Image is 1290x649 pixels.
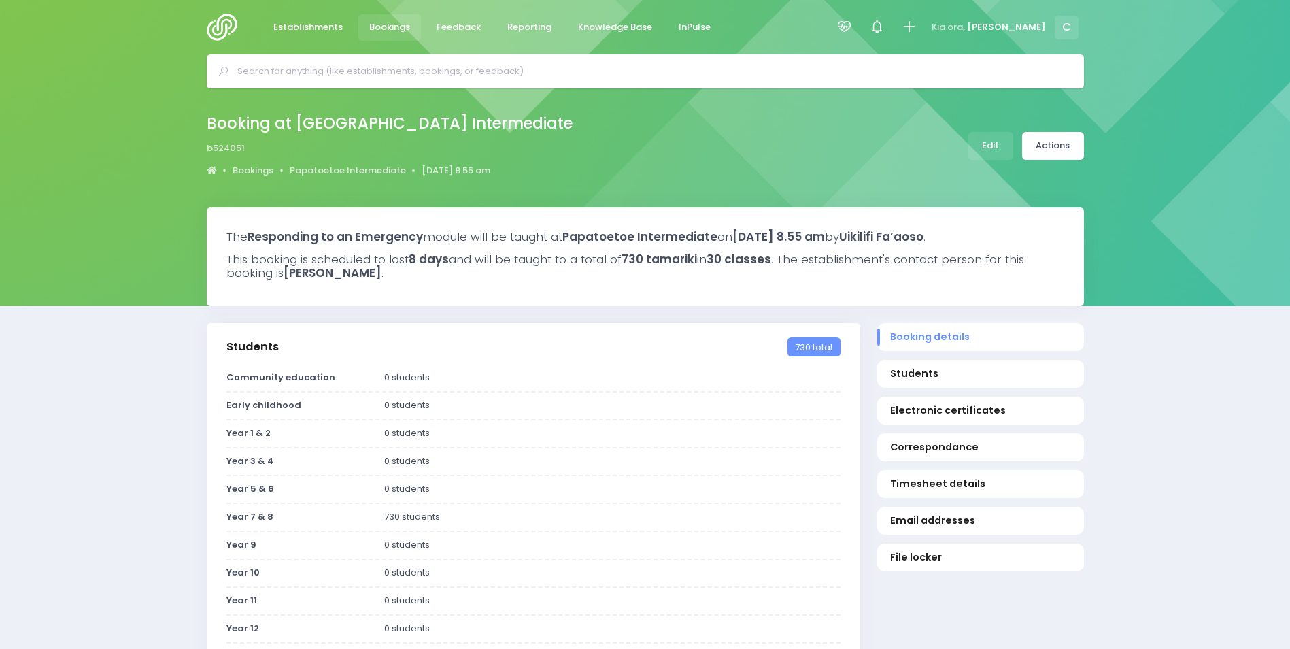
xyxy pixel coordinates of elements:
a: Feedback [426,14,492,41]
h3: This booking is scheduled to last and will be taught to a total of in . The establishment's conta... [226,252,1064,280]
strong: 8 days [409,251,449,267]
span: C [1055,16,1079,39]
div: 0 students [375,371,849,384]
div: 0 students [375,538,849,552]
span: 730 total [787,337,840,356]
a: Actions [1022,132,1084,160]
strong: Year 9 [226,538,256,551]
span: Email addresses [890,514,1070,528]
a: Reporting [496,14,563,41]
a: Papatoetoe Intermediate [290,164,406,178]
strong: Responding to an Emergency [248,229,423,245]
strong: [PERSON_NAME] [284,265,381,281]
div: 0 students [375,594,849,608]
a: Bookings [233,164,273,178]
span: Booking details [890,330,1070,344]
div: 730 students [375,510,849,524]
strong: [DATE] 8.55 am [732,229,825,245]
input: Search for anything (like establishments, bookings, or feedback) [237,61,1065,82]
img: Logo [207,14,245,41]
strong: 730 tamariki [622,251,697,267]
a: Bookings [358,14,422,41]
span: b524051 [207,142,245,155]
span: Reporting [507,20,551,34]
strong: 30 classes [707,251,771,267]
strong: Year 5 & 6 [226,482,274,495]
h3: The module will be taught at on by . [226,230,1064,244]
a: Edit [968,132,1013,160]
div: 0 students [375,566,849,580]
span: Correspondance [890,440,1070,454]
span: Knowledge Base [578,20,652,34]
a: Timesheet details [877,470,1084,498]
span: Feedback [437,20,481,34]
span: [PERSON_NAME] [967,20,1046,34]
strong: Year 7 & 8 [226,510,273,523]
span: Electronic certificates [890,403,1070,418]
strong: Year 11 [226,594,257,607]
h3: Students [226,340,279,354]
span: Establishments [273,20,343,34]
a: File locker [877,544,1084,571]
a: InPulse [668,14,722,41]
strong: Early childhood [226,399,301,412]
span: InPulse [679,20,711,34]
span: File locker [890,550,1070,565]
strong: Papatoetoe Intermediate [562,229,717,245]
strong: Year 12 [226,622,259,635]
strong: Year 3 & 4 [226,454,274,467]
span: Kia ora, [932,20,965,34]
a: Email addresses [877,507,1084,535]
span: Timesheet details [890,477,1070,491]
div: 0 students [375,399,849,412]
div: 0 students [375,482,849,496]
div: 0 students [375,427,849,440]
a: Students [877,360,1084,388]
strong: Uikilifi Fa’aoso [839,229,923,245]
strong: Year 10 [226,566,260,579]
a: [DATE] 8.55 am [422,164,490,178]
a: Establishments [262,14,354,41]
div: 0 students [375,622,849,635]
span: Students [890,367,1070,381]
a: Booking details [877,323,1084,351]
strong: Year 1 & 2 [226,427,271,439]
a: Knowledge Base [567,14,664,41]
strong: Community education [226,371,335,384]
h2: Booking at [GEOGRAPHIC_DATA] Intermediate [207,114,573,133]
a: Correspondance [877,433,1084,461]
a: Electronic certificates [877,397,1084,425]
span: Bookings [369,20,410,34]
div: 0 students [375,454,849,468]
